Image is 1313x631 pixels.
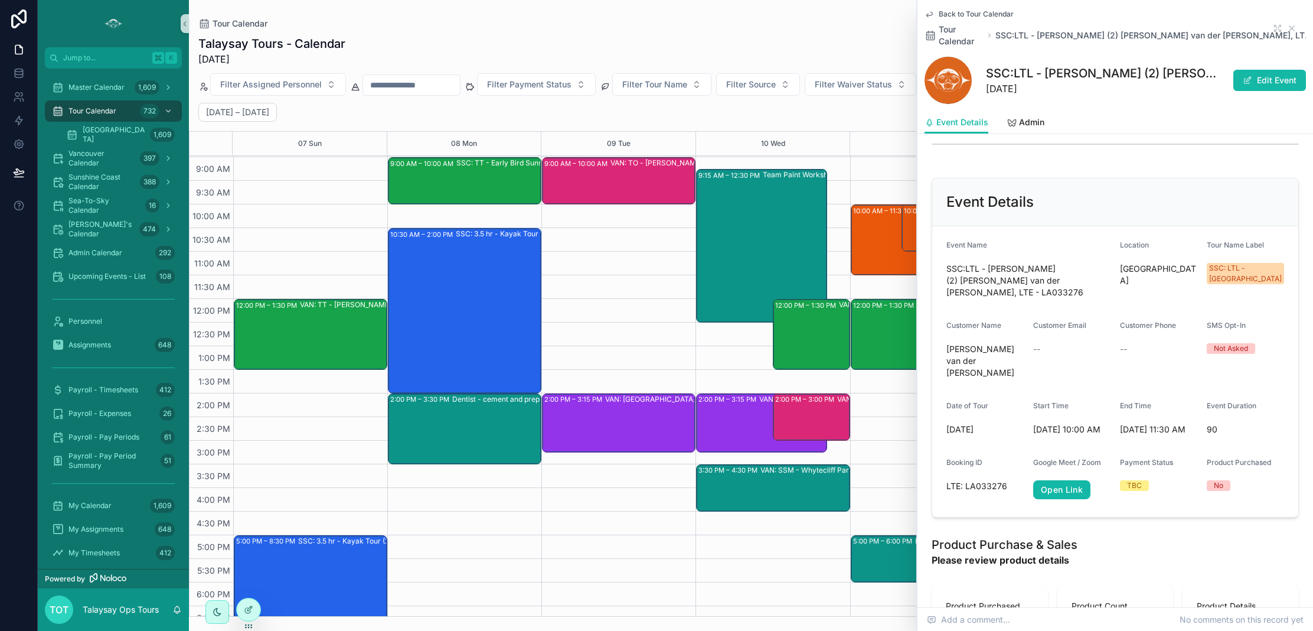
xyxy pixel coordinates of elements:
div: 10 Wed [761,132,785,155]
div: 474 [139,222,159,236]
button: Select Button [612,73,711,96]
div: Team Paint Workshop [763,170,836,180]
div: 10:00 AM – 11:00 AMSSC: LTL - Porpoise Bay (2) [PERSON_NAME] & [PERSON_NAME] van der [PERSON_NAME... [902,205,988,251]
div: VAN: TT - [PERSON_NAME] (2) MISA TOURS - Booking Number : 1183153 [300,300,450,310]
h2: [DATE] – [DATE] [206,106,269,118]
span: Add a comment... [927,614,1010,626]
div: 12:00 PM – 1:30 PMVAN: TT - [PERSON_NAME] (2) MISA TOURS - Booking Number : 1183153 [234,300,387,369]
div: 9:00 AM – 10:00 AM [390,158,456,170]
span: My Timesheets [68,548,120,558]
div: 61 [161,430,175,444]
img: App logo [104,14,123,33]
span: Date of Tour [946,401,988,410]
span: 4:00 PM [194,495,233,505]
span: Sunshine Coast Calendar [68,173,135,191]
span: Customer Name [946,321,1001,330]
div: scrollable content [38,69,189,569]
div: 3:30 PM – 4:30 PMVAN: SSM - Whytecliff Park (1) [PERSON_NAME], TW:KQWE-EZMV [697,465,849,511]
h1: Product Purchase & Sales [932,536,1077,553]
p: Talaysay Ops Tours [83,604,159,616]
div: 2:00 PM – 3:00 PM [775,393,837,405]
span: 9:00 AM [193,164,233,174]
span: Location [1120,240,1149,249]
span: [PERSON_NAME] van der [PERSON_NAME] [946,343,1024,379]
span: 1:30 PM [195,376,233,386]
div: 10:00 AM – 11:30 AM [853,205,921,217]
div: VAN: [GEOGRAPHIC_DATA][PERSON_NAME] (2) [PERSON_NAME], TW:ZHYJ-YDWJ [759,395,886,404]
button: Select Button [805,73,916,96]
span: -- [1120,343,1127,355]
span: 11:30 AM [191,282,233,292]
a: Upcoming Events - List108 [45,266,182,287]
span: 90 [1207,424,1284,435]
div: VAN: [GEOGRAPHIC_DATA][PERSON_NAME] (4) [PERSON_NAME], TW:[PERSON_NAME]-UQWE [605,395,755,404]
div: VAN: TO - [PERSON_NAME] (6) [PERSON_NAME], TW:SFAY-SRCU [837,395,910,404]
div: 2:00 PM – 3:15 PMVAN: [GEOGRAPHIC_DATA][PERSON_NAME] (4) [PERSON_NAME], TW:[PERSON_NAME]-UQWE [543,394,695,452]
div: 10:30 AM – 2:00 PM [390,229,456,240]
a: Tour Calendar732 [45,100,182,122]
div: 9:00 AM – 10:00 AMSSC: TT - Early Bird Sunshine Coast (2) [PERSON_NAME], TW:PTUT-JNIC [388,158,541,204]
span: Admin [1019,116,1044,128]
a: Payroll - Expenses26 [45,403,182,424]
span: [GEOGRAPHIC_DATA] [1120,263,1197,287]
a: Personnel [45,311,182,332]
span: 1:00 PM [195,353,233,363]
div: 12:00 PM – 1:30 PMVAN:TT - [PERSON_NAME] (12) [PERSON_NAME], TW:VCKC-QXNR [851,300,1004,369]
span: -- [1033,343,1040,355]
span: Filter Waiver Status [815,79,892,90]
span: Sea-To-Sky Calendar [68,196,141,215]
span: Jump to... [63,53,148,63]
span: Upcoming Events - List [68,272,146,281]
span: Admin Calendar [68,248,122,258]
span: Product Purchased [1207,458,1271,467]
a: Tour Calendar [925,24,984,47]
div: 648 [155,522,175,536]
span: Event Details [936,116,988,128]
div: TBC [1127,480,1142,491]
span: SMS Opt-In [1207,321,1246,330]
span: Customer Phone [1120,321,1176,330]
div: 292 [155,246,175,260]
button: Select Button [210,73,346,96]
div: 12:00 PM – 1:30 PM [853,300,917,311]
h2: Event Details [946,193,1034,212]
div: 12:00 PM – 1:30 PM [236,300,300,311]
span: Customer Email [1033,321,1086,330]
div: 1,609 [135,80,159,95]
a: My Timesheets412 [45,542,182,564]
div: SSC: 3.5 hr - Kayak Tour (2) [PERSON_NAME], TW:GPCX-NKAR [298,536,448,546]
a: Payroll - Pay Period Summary51 [45,450,182,471]
span: 4:30 PM [194,518,233,528]
span: LTE: LA033276 [946,480,1024,492]
span: My Calendar [68,501,112,510]
a: Sea-To-Sky Calendar16 [45,195,182,216]
span: TOT [50,603,68,617]
span: Payroll - Pay Periods [68,432,139,442]
div: 9:15 AM – 12:30 PM [698,170,763,181]
span: [GEOGRAPHIC_DATA] [83,125,145,144]
span: Start Time [1033,401,1069,410]
span: 2:00 PM [194,400,233,410]
span: Assignments [68,340,111,350]
button: 08 Mon [451,132,477,155]
div: 2:00 PM – 3:30 PMDentist - cement and prep [388,394,541,464]
a: [GEOGRAPHIC_DATA]1,609 [59,124,182,145]
span: Tour Calendar [68,106,116,116]
div: 10:00 AM – 11:00 AM [904,205,972,217]
span: 5:00 PM [194,542,233,552]
a: Sunshine Coast Calendar388 [45,171,182,193]
span: Tour Calendar [939,24,984,47]
div: SSC: 3.5 hr - Kayak Tour (2) [PERSON_NAME], TW:PTUT-JNIC [456,229,606,239]
div: SSC: LTL - [GEOGRAPHIC_DATA] [1209,263,1282,284]
div: 9:00 AM – 10:00 AMVAN: TO - [PERSON_NAME] (14) [PERSON_NAME], [GEOGRAPHIC_DATA]:ZIEI-PTQN [543,158,695,204]
div: 5:00 PM – 8:30 PM [236,535,298,547]
span: Back to Tour Calendar [939,9,1014,19]
span: [DATE] [986,82,1217,96]
span: Product Details [1197,600,1285,612]
div: 9:15 AM – 12:30 PMTeam Paint Workshop [697,170,826,322]
span: Filter Source [726,79,776,90]
span: Booking ID [946,458,982,467]
div: 648 [155,338,175,352]
a: [PERSON_NAME]'s Calendar474 [45,219,182,240]
span: SSC:LTL - [PERSON_NAME] (2) [PERSON_NAME] van der [PERSON_NAME], LTE - LA033276 [946,263,1111,298]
